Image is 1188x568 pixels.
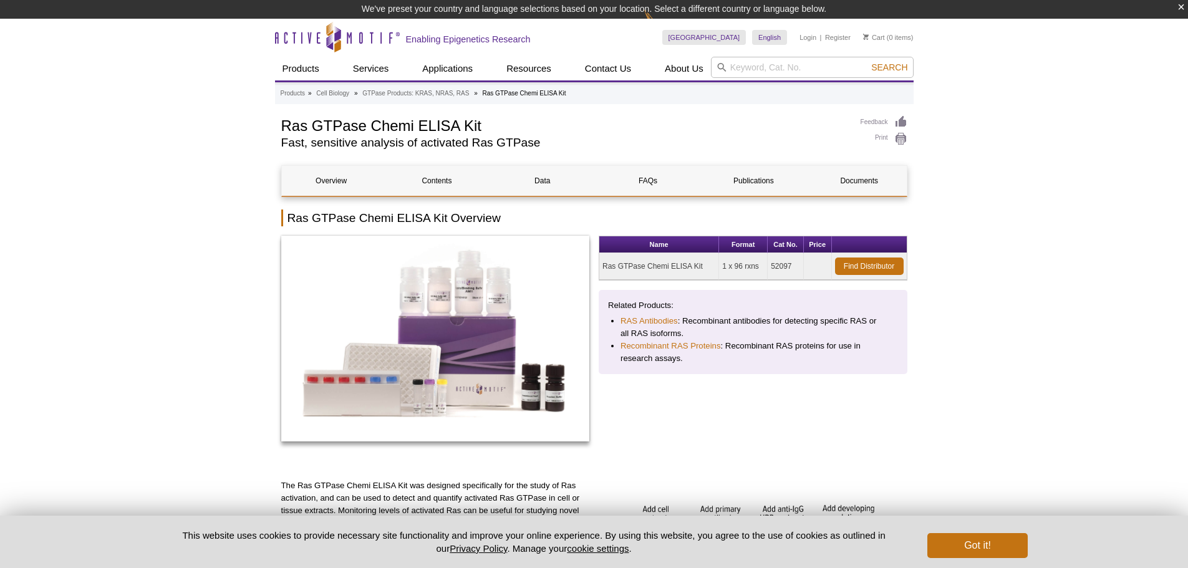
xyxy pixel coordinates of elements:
[483,90,566,97] li: Ras GTPase Chemi ELISA Kit
[871,62,907,72] span: Search
[499,57,559,80] a: Resources
[281,88,305,99] a: Products
[281,236,590,441] img: Ras GTPase Chemi ELISA Kit Service
[861,132,907,146] a: Print
[161,529,907,555] p: This website uses cookies to provide necessary site functionality and improve your online experie...
[345,57,397,80] a: Services
[809,166,909,196] a: Documents
[861,115,907,129] a: Feedback
[354,90,358,97] li: »
[281,115,848,134] h1: Ras GTPase Chemi ELISA Kit
[275,57,327,80] a: Products
[927,533,1027,558] button: Got it!
[599,236,719,253] th: Name
[835,258,904,275] a: Find Distributor
[711,57,914,78] input: Keyword, Cat. No.
[621,340,721,352] a: Recombinant RAS Proteins
[804,236,832,253] th: Price
[362,88,469,99] a: GTPase Products: KRAS, NRAS, RAS
[281,137,848,148] h2: Fast, sensitive analysis of activated Ras GTPase
[415,57,480,80] a: Applications
[657,57,711,80] a: About Us
[598,166,697,196] a: FAQs
[719,236,768,253] th: Format
[387,166,486,196] a: Contents
[577,57,639,80] a: Contact Us
[704,166,803,196] a: Publications
[621,340,886,365] li: : Recombinant RAS proteins for use in research assays.
[820,30,822,45] li: |
[474,90,478,97] li: »
[768,253,804,280] td: 52097
[308,90,312,97] li: »
[493,166,592,196] a: Data
[406,34,531,45] h2: Enabling Epigenetics Research
[719,253,768,280] td: 1 x 96 rxns
[799,33,816,42] a: Login
[281,209,907,226] h2: Ras GTPase Chemi ELISA Kit Overview
[450,543,507,554] a: Privacy Policy
[644,9,677,39] img: Change Here
[752,30,787,45] a: English
[281,479,590,542] p: The Ras GTPase Chemi ELISA Kit was designed specifically for the study of Ras activation, and can...
[608,299,898,312] p: Related Products:
[662,30,746,45] a: [GEOGRAPHIC_DATA]
[863,34,869,40] img: Your Cart
[599,253,719,280] td: Ras GTPase Chemi ELISA Kit
[567,543,629,554] button: cookie settings
[621,315,678,327] a: RAS Antibodies
[316,88,349,99] a: Cell Biology
[282,166,381,196] a: Overview
[621,315,886,340] li: : Recombinant antibodies for detecting specific RAS or all RAS isoforms.
[863,30,914,45] li: (0 items)
[768,236,804,253] th: Cat No.
[825,33,851,42] a: Register
[863,33,885,42] a: Cart
[867,62,911,73] button: Search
